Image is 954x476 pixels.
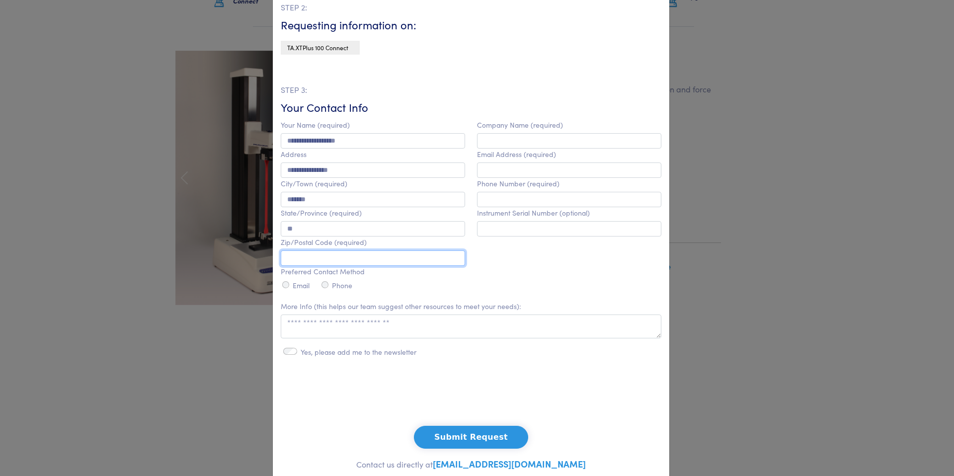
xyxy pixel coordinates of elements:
[414,426,528,449] button: Submit Request
[477,121,563,129] label: Company Name (required)
[281,267,365,276] label: Preferred Contact Method
[293,281,310,290] label: Email
[281,83,661,96] p: STEP 3:
[281,238,367,246] label: Zip/Postal Code (required)
[281,150,307,159] label: Address
[301,348,416,356] label: Yes, please add me to the newsletter
[281,1,661,14] p: STEP 2:
[477,179,559,188] label: Phone Number (required)
[332,281,352,290] label: Phone
[287,43,348,52] span: TA.XTPlus 100 Connect
[396,377,547,416] iframe: reCAPTCHA
[281,209,362,217] label: State/Province (required)
[281,121,350,129] label: Your Name (required)
[281,302,521,311] label: More Info (this helps our team suggest other resources to meet your needs):
[281,100,661,115] h6: Your Contact Info
[281,457,661,472] p: Contact us directly at
[477,150,556,159] label: Email Address (required)
[477,209,590,217] label: Instrument Serial Number (optional)
[281,179,347,188] label: City/Town (required)
[433,458,586,470] a: [EMAIL_ADDRESS][DOMAIN_NAME]
[281,17,661,33] h6: Requesting information on:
